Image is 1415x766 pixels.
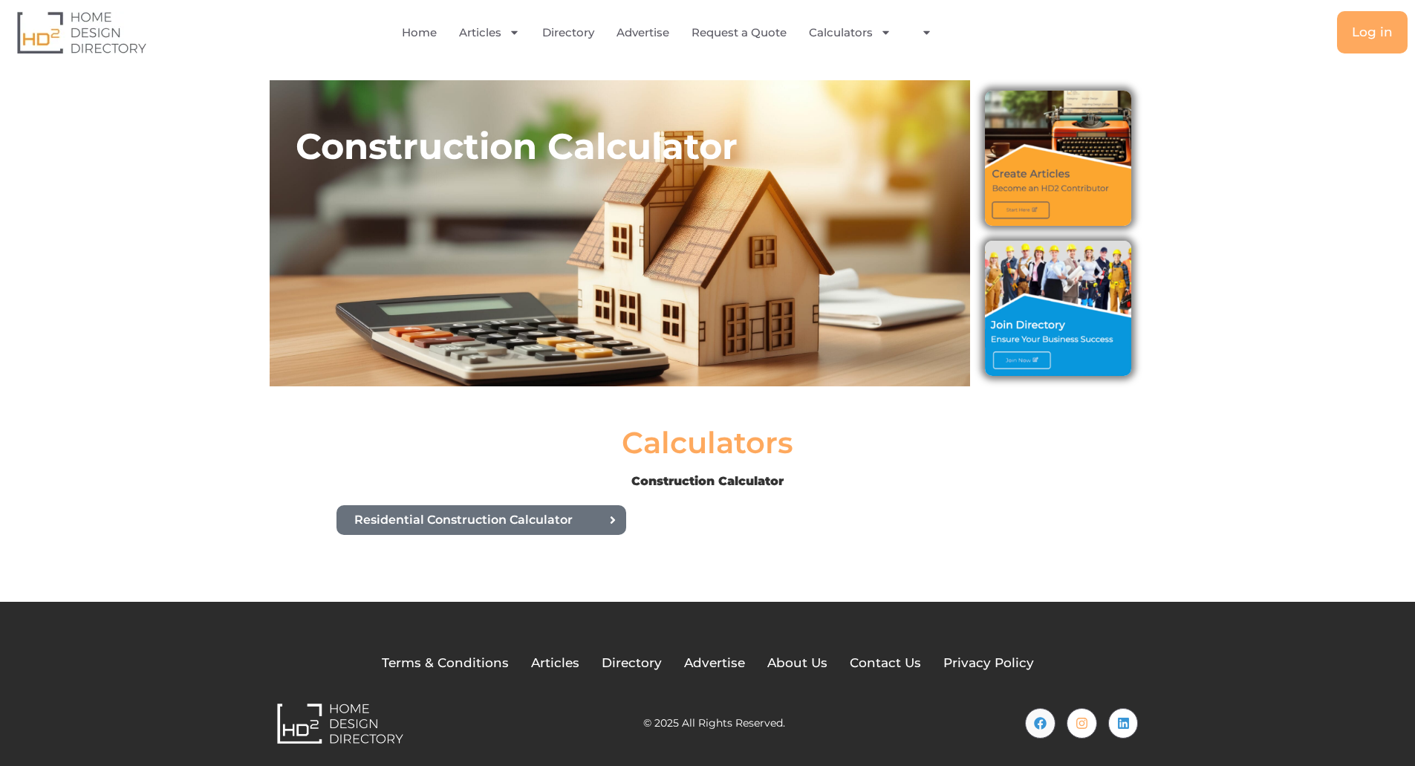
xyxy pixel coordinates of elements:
[287,16,1058,50] nav: Menu
[459,16,520,50] a: Articles
[684,654,745,673] a: Advertise
[985,91,1131,226] img: Create Articles
[985,241,1131,376] img: Join Directory
[354,514,573,526] span: Residential Construction Calculator
[643,718,785,728] h2: © 2025 All Rights Reserved.
[850,654,921,673] a: Contact Us
[943,654,1034,673] a: Privacy Policy
[382,654,509,673] a: Terms & Conditions
[1337,11,1408,53] a: Log in
[1352,26,1393,39] span: Log in
[602,654,662,673] a: Directory
[692,16,787,50] a: Request a Quote
[402,16,437,50] a: Home
[622,428,793,458] h2: Calculators
[767,654,827,673] a: About Us
[336,505,626,535] a: Residential Construction Calculator
[531,654,579,673] a: Articles
[296,124,971,169] h2: Construction Calculator
[809,16,891,50] a: Calculators
[542,16,594,50] a: Directory
[631,474,784,488] b: Construction Calculator
[617,16,669,50] a: Advertise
